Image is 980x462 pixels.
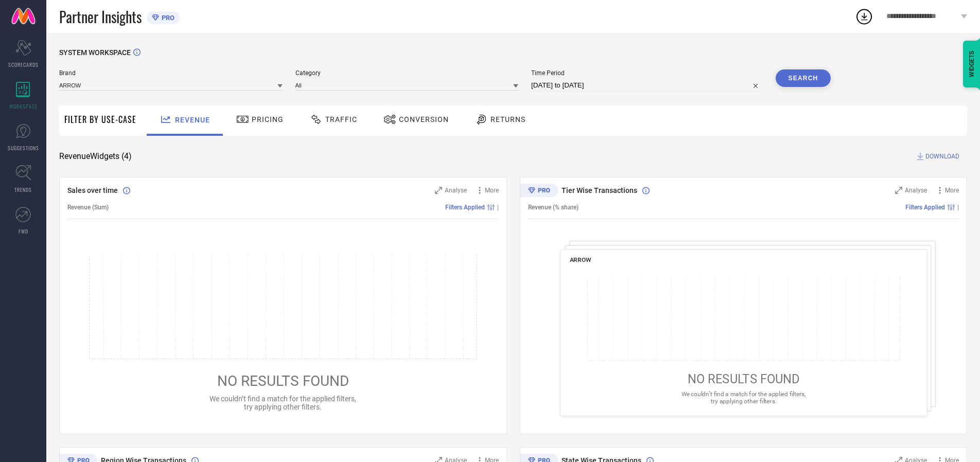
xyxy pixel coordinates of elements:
[9,102,38,110] span: WORKSPACE
[445,204,485,211] span: Filters Applied
[59,69,283,77] span: Brand
[19,227,28,235] span: FWD
[295,69,519,77] span: Category
[776,69,831,87] button: Search
[520,184,558,199] div: Premium
[485,187,499,194] span: More
[209,395,356,411] span: We couldn’t find a match for the applied filters, try applying other filters.
[14,186,32,193] span: TRENDS
[217,372,349,389] span: NO RESULTS FOUND
[531,79,763,92] input: Select time period
[252,115,284,123] span: Pricing
[528,204,579,211] span: Revenue (% share)
[67,204,109,211] span: Revenue (Sum)
[435,187,442,194] svg: Zoom
[925,151,959,162] span: DOWNLOAD
[64,113,136,126] span: Filter By Use-Case
[159,14,174,22] span: PRO
[325,115,357,123] span: Traffic
[855,7,873,26] div: Open download list
[59,48,131,57] span: SYSTEM WORKSPACE
[531,69,763,77] span: Time Period
[445,187,467,194] span: Analyse
[945,187,959,194] span: More
[562,186,637,194] span: Tier Wise Transactions
[895,187,902,194] svg: Zoom
[59,151,132,162] span: Revenue Widgets ( 4 )
[497,204,499,211] span: |
[905,187,927,194] span: Analyse
[957,204,959,211] span: |
[399,115,449,123] span: Conversion
[681,390,806,404] span: We couldn’t find a match for the applied filters, try applying other filters.
[687,372,799,386] span: NO RESULTS FOUND
[175,116,210,124] span: Revenue
[8,61,39,68] span: SCORECARDS
[569,256,591,263] span: ARROW
[491,115,526,123] span: Returns
[67,186,118,194] span: Sales over time
[8,144,39,152] span: SUGGESTIONS
[59,6,142,27] span: Partner Insights
[905,204,945,211] span: Filters Applied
